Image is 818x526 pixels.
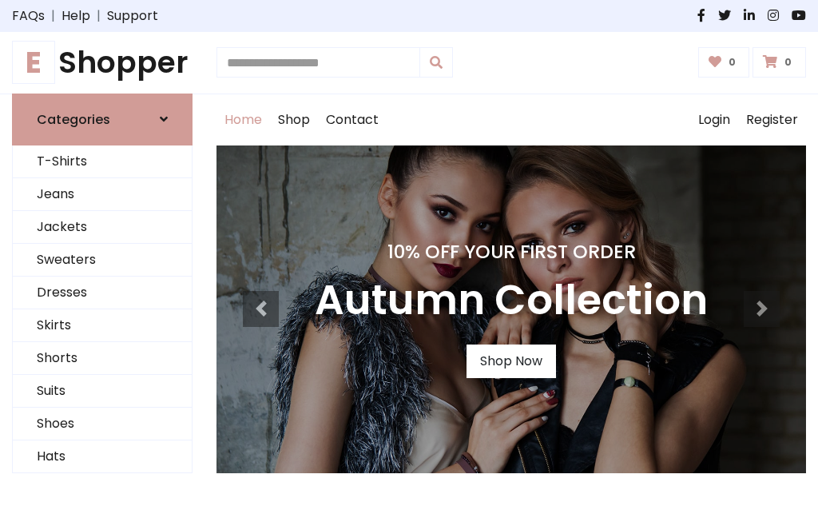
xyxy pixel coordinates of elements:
span: E [12,41,55,84]
a: Shop Now [467,345,556,378]
a: Help [62,6,90,26]
a: Login [690,94,738,145]
a: Register [738,94,806,145]
a: 0 [752,47,806,78]
a: Shoes [13,408,192,440]
a: Dresses [13,277,192,309]
a: T-Shirts [13,145,192,178]
span: 0 [780,55,796,70]
a: Sweaters [13,244,192,277]
a: FAQs [12,6,45,26]
h4: 10% Off Your First Order [315,241,708,263]
a: Support [107,6,158,26]
a: Contact [318,94,387,145]
span: | [90,6,107,26]
a: EShopper [12,45,193,81]
h3: Autumn Collection [315,276,708,325]
a: Categories [12,94,193,145]
span: | [45,6,62,26]
h6: Categories [37,112,110,127]
a: Shorts [13,342,192,375]
h1: Shopper [12,45,193,81]
a: 0 [698,47,750,78]
a: Hats [13,440,192,473]
a: Skirts [13,309,192,342]
a: Home [216,94,270,145]
a: Shop [270,94,318,145]
a: Jeans [13,178,192,211]
a: Suits [13,375,192,408]
a: Jackets [13,211,192,244]
span: 0 [725,55,740,70]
